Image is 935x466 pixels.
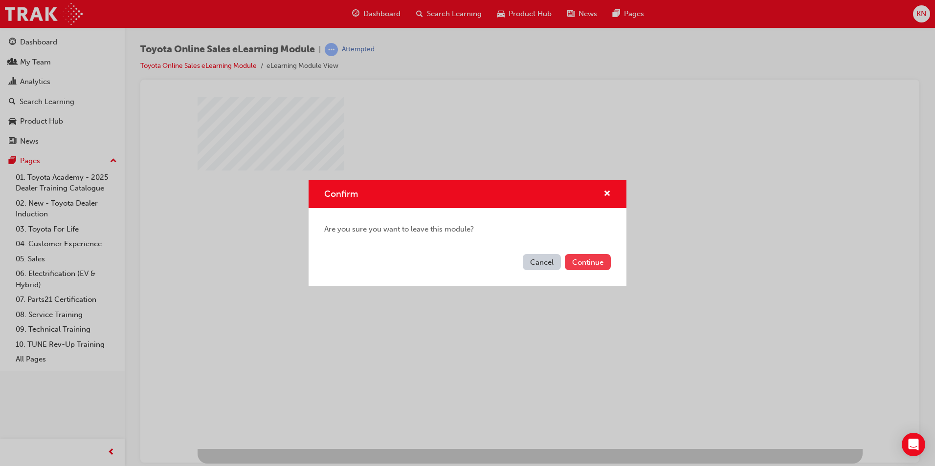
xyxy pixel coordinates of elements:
[603,190,611,199] span: cross-icon
[309,208,626,251] div: Are you sure you want to leave this module?
[523,254,561,270] button: Cancel
[603,188,611,200] button: cross-icon
[309,180,626,286] div: Confirm
[565,254,611,270] button: Continue
[902,433,925,456] div: Open Intercom Messenger
[324,189,358,199] span: Confirm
